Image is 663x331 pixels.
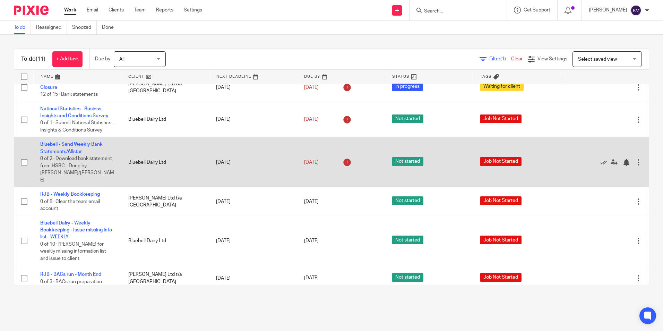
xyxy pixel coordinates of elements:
[87,7,98,14] a: Email
[40,121,114,133] span: 0 of 1 · Submit National Statistics - Insights & Conditions Survey
[600,159,611,166] a: Mark as done
[511,57,523,61] a: Clear
[40,272,101,277] a: RJB - BACs run - Month End
[21,56,45,63] h1: To do
[52,51,83,67] a: + Add task
[95,56,110,62] p: Due by
[304,117,319,122] span: [DATE]
[40,192,100,197] a: RJB - Weekly Bookkeeping
[480,75,492,78] span: Tags
[156,7,173,14] a: Reports
[392,273,423,282] span: Not started
[184,7,202,14] a: Settings
[121,102,209,137] td: Bluebell Dairy Ltd
[102,21,119,34] a: Done
[423,8,486,15] input: Search
[121,216,209,266] td: Bluebell Dairy Ltd
[630,5,642,16] img: svg%3E
[209,137,297,187] td: [DATE]
[36,21,67,34] a: Reassigned
[121,137,209,187] td: Bluebell Dairy Ltd
[209,216,297,266] td: [DATE]
[304,276,319,281] span: [DATE]
[109,7,124,14] a: Clients
[134,7,146,14] a: Team
[72,21,97,34] a: Snoozed
[578,57,617,62] span: Select saved view
[121,187,209,216] td: [PERSON_NAME] Ltd t/a [GEOGRAPHIC_DATA]
[209,102,297,137] td: [DATE]
[40,92,98,97] span: 12 of 15 · Bank statements
[392,196,423,205] span: Not started
[40,142,103,154] a: Bluebell - Send Weekly Bank Statements/Allstar
[480,236,522,244] span: Job Not Started
[480,157,522,166] span: Job Not Started
[14,6,49,15] img: Pixie
[304,199,319,204] span: [DATE]
[480,82,524,91] span: Waiting for client
[209,73,297,102] td: [DATE]
[121,73,209,102] td: [PERSON_NAME] Ltd t/a [GEOGRAPHIC_DATA]
[392,236,423,244] span: Not started
[304,238,319,243] span: [DATE]
[40,279,102,284] span: 0 of 3 · BACs run preparation
[500,57,506,61] span: (1)
[40,221,112,240] a: Bluebell Dairy - Weekly Bookkeeping - Issue missing info list - WEEKLY
[589,7,627,14] p: [PERSON_NAME]
[209,266,297,290] td: [DATE]
[40,156,114,183] span: 0 of 2 · Download bank statement from HSBC - Done by [PERSON_NAME]/[PERSON_NAME]
[64,7,76,14] a: Work
[40,199,100,211] span: 0 of 8 · Clear the team email account
[392,82,423,91] span: In progress
[480,114,522,123] span: Job Not Started
[524,8,550,12] span: Get Support
[36,56,45,62] span: (11)
[392,157,423,166] span: Not started
[304,85,319,90] span: [DATE]
[14,21,31,34] a: To do
[304,160,319,165] span: [DATE]
[121,266,209,290] td: [PERSON_NAME] Ltd t/a [GEOGRAPHIC_DATA]
[480,273,522,282] span: Job Not Started
[537,57,567,61] span: View Settings
[119,57,124,62] span: All
[392,114,423,123] span: Not started
[489,57,511,61] span: Filter
[40,78,110,90] a: RJB - Bookkeeping - Month End Closure
[209,187,297,216] td: [DATE]
[480,196,522,205] span: Job Not Started
[40,107,109,118] a: National Statistics - Busiess Insights and Conditions Survey
[40,242,106,261] span: 0 of 10 · [PERSON_NAME] for weekly missing information list and issue to client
